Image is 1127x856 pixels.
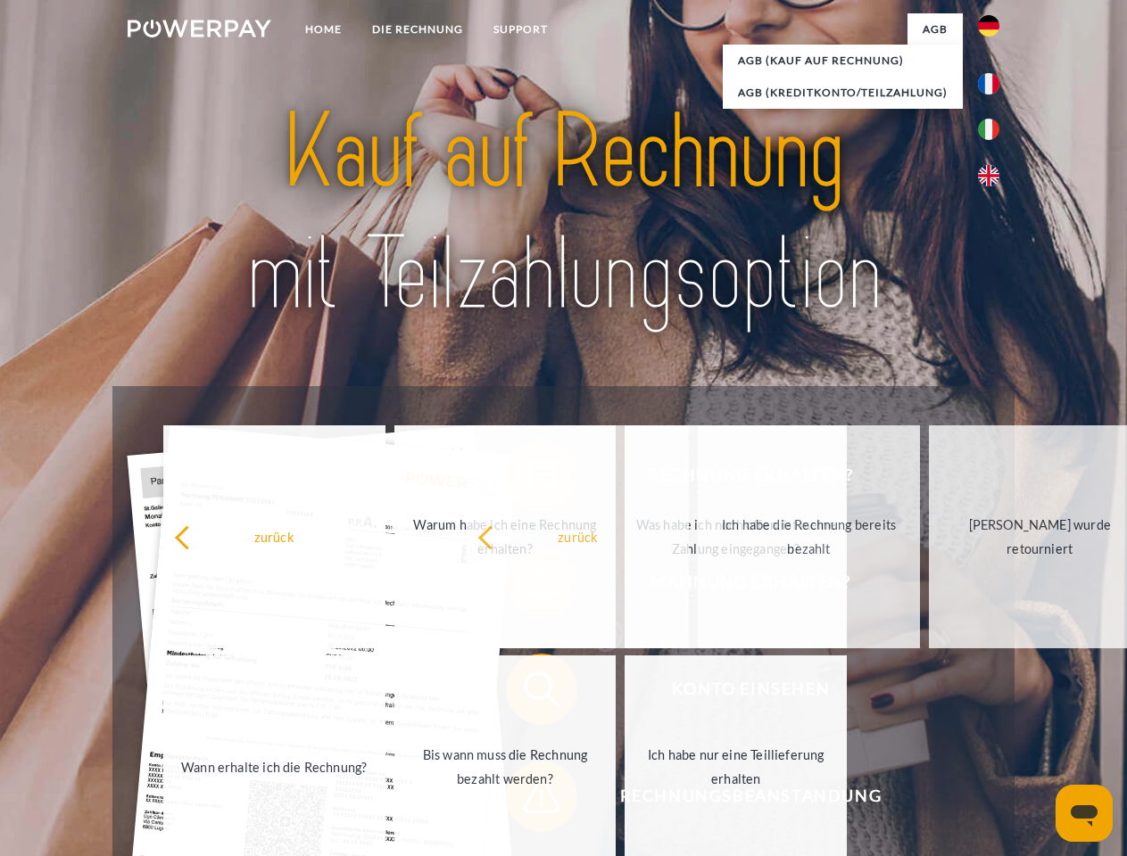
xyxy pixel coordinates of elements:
[978,15,999,37] img: de
[978,119,999,140] img: it
[723,77,963,109] a: AGB (Kreditkonto/Teilzahlung)
[1056,785,1113,842] iframe: Schaltfläche zum Öffnen des Messaging-Fensters
[978,73,999,95] img: fr
[290,13,357,45] a: Home
[405,743,606,791] div: Bis wann muss die Rechnung bezahlt werden?
[174,524,375,548] div: zurück
[170,86,957,342] img: title-powerpay_de.svg
[709,513,909,561] div: Ich habe die Rechnung bereits bezahlt
[405,513,606,561] div: Warum habe ich eine Rechnung erhalten?
[723,45,963,77] a: AGB (Kauf auf Rechnung)
[635,743,836,791] div: Ich habe nur eine Teillieferung erhalten
[477,524,678,548] div: zurück
[907,13,963,45] a: agb
[174,754,375,778] div: Wann erhalte ich die Rechnung?
[978,165,999,186] img: en
[128,20,271,37] img: logo-powerpay-white.svg
[478,13,563,45] a: SUPPORT
[357,13,478,45] a: DIE RECHNUNG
